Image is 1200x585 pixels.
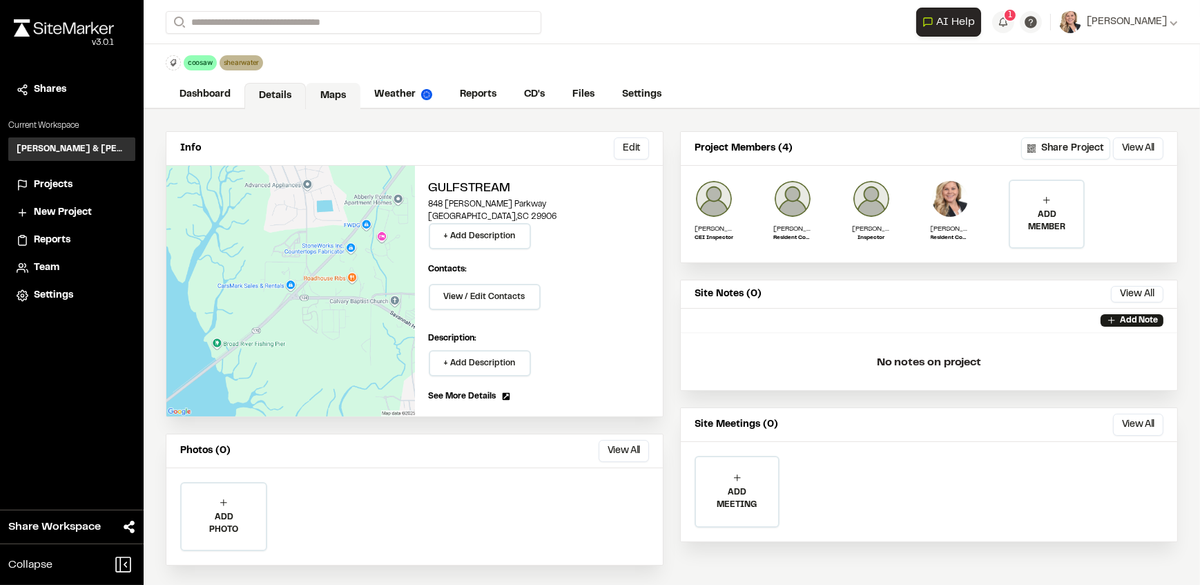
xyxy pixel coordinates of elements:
[1087,15,1167,30] span: [PERSON_NAME]
[306,83,360,109] a: Maps
[166,81,244,108] a: Dashboard
[17,288,127,303] a: Settings
[692,341,1166,385] p: No notes on project
[180,141,201,156] p: Info
[614,137,649,160] button: Edit
[695,141,793,156] p: Project Members (4)
[220,55,264,70] div: shearwater
[244,83,306,109] a: Details
[1008,9,1012,21] span: 1
[166,55,181,70] button: Edit Tags
[429,223,531,249] button: + Add Description
[773,224,812,234] p: [PERSON_NAME]
[1021,137,1110,160] button: Share Project
[695,180,733,218] img: Joe Gillenwater
[510,81,559,108] a: CD's
[1059,11,1081,33] img: User
[992,11,1014,33] button: 1
[852,180,891,218] img: Jeb Crews
[916,8,987,37] div: Open AI Assistant
[1111,286,1163,303] button: View All
[446,81,510,108] a: Reports
[931,180,969,218] img: Elizabeth Sanders
[1113,414,1163,436] button: View All
[429,198,650,211] p: 848 [PERSON_NAME] Parkway
[360,81,446,108] a: Weather
[773,180,812,218] img: Lance Stroble
[559,81,608,108] a: Files
[696,486,778,511] p: ADD MEETING
[8,119,135,132] p: Current Workspace
[429,350,531,376] button: + Add Description
[429,390,496,403] span: See More Details
[931,224,969,234] p: [PERSON_NAME]
[429,284,541,310] button: View / Edit Contacts
[852,234,891,242] p: Inspector
[8,557,52,573] span: Collapse
[429,211,650,223] p: [GEOGRAPHIC_DATA] , SC 29906
[17,260,127,276] a: Team
[1059,11,1178,33] button: [PERSON_NAME]
[17,143,127,155] h3: [PERSON_NAME] & [PERSON_NAME] Inc.
[14,37,114,49] div: Oh geez...please don't...
[8,519,101,535] span: Share Workspace
[1113,137,1163,160] button: View All
[14,19,114,37] img: rebrand.png
[34,205,92,220] span: New Project
[773,234,812,242] p: Resident Construction Manager
[34,178,72,193] span: Projects
[34,288,73,303] span: Settings
[17,178,127,193] a: Projects
[931,234,969,242] p: Resident Construction Manager
[421,89,432,100] img: precipai.png
[34,82,66,97] span: Shares
[17,233,127,248] a: Reports
[599,440,649,462] button: View All
[429,180,650,198] h2: Gulfstream
[429,332,650,345] p: Description:
[34,260,59,276] span: Team
[608,81,675,108] a: Settings
[695,417,778,432] p: Site Meetings (0)
[695,287,762,302] p: Site Notes (0)
[182,511,266,536] p: ADD PHOTO
[695,234,733,242] p: CEI Inspector
[852,224,891,234] p: [PERSON_NAME]
[429,263,467,276] p: Contacts:
[180,443,231,459] p: Photos (0)
[184,55,217,70] div: coosaw
[695,224,733,234] p: [PERSON_NAME]
[936,14,975,30] span: AI Help
[1010,209,1083,233] p: ADD MEMBER
[34,233,70,248] span: Reports
[166,11,191,34] button: Search
[1120,314,1158,327] p: Add Note
[17,205,127,220] a: New Project
[17,82,127,97] a: Shares
[916,8,981,37] button: Open AI Assistant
